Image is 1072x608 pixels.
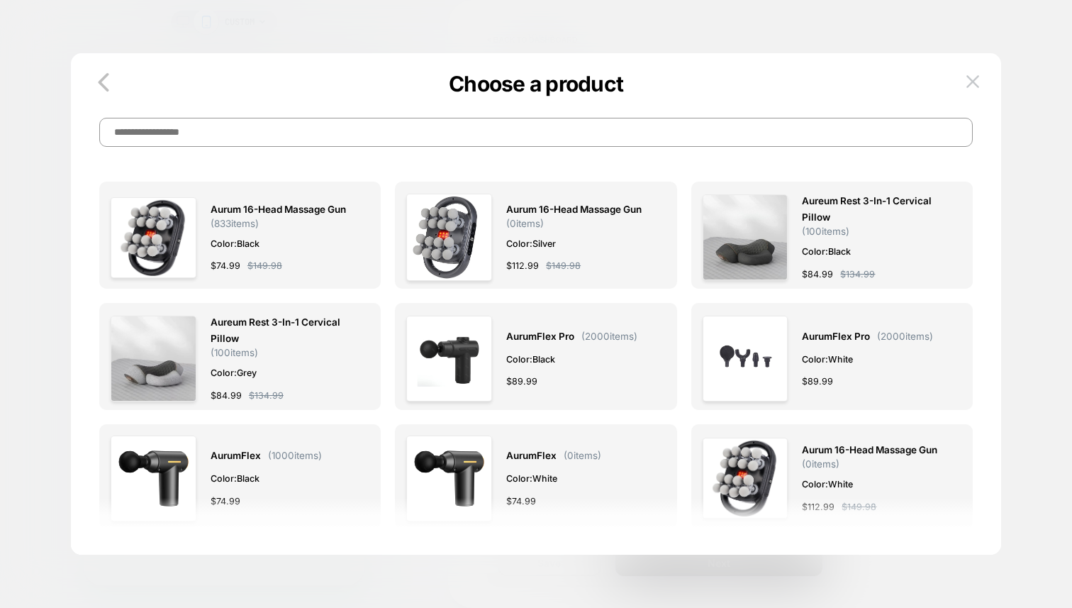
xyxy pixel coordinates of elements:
[802,458,839,470] span: ( 0 items)
[703,438,788,519] img: main-image-11_b244634b-72f9-485d-be83-35832ce25925.jpg
[703,194,788,280] img: SHOP_NOW_2.png
[564,450,601,461] span: ( 0 items)
[506,258,539,273] span: $ 112.99
[802,499,834,514] span: $ 112.99
[506,494,536,509] span: $ 74.99
[802,477,947,492] span: Color: White
[506,471,601,486] span: Color: White
[506,374,537,389] span: $ 89.99
[703,316,788,402] img: 4_ATTACH.png
[802,352,933,367] span: Color: White
[802,374,833,389] span: $ 89.99
[506,218,544,229] span: ( 0 items)
[406,316,492,402] img: FLEX_B.png
[546,258,581,273] span: $ 149.98
[506,201,642,218] span: Aurum 16-Head Massage Gun
[506,352,637,367] span: Color: Black
[802,193,947,226] span: Aureum Rest 3-in-1 Cervical Pillow
[71,71,1001,96] p: Choose a product
[506,448,557,464] span: AurumFlex
[506,236,652,251] span: Color: Silver
[802,267,833,282] span: $ 84.99
[506,328,574,345] span: AurumFlex Pro
[406,194,492,281] img: main-image-12_d7696ad6-6b64-4a70-8aff-781f30ba8d02.jpg
[581,331,637,342] span: ( 2000 items)
[802,244,947,259] span: Color: Black
[802,226,849,237] span: ( 100 items)
[802,442,937,458] span: Aurum 16-Head Massage Gun
[802,328,870,345] span: AurumFlex Pro
[406,436,492,521] img: main-image-7_1_e5028410-cc85-4b25-9d95-d03149ca0ec9.jpg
